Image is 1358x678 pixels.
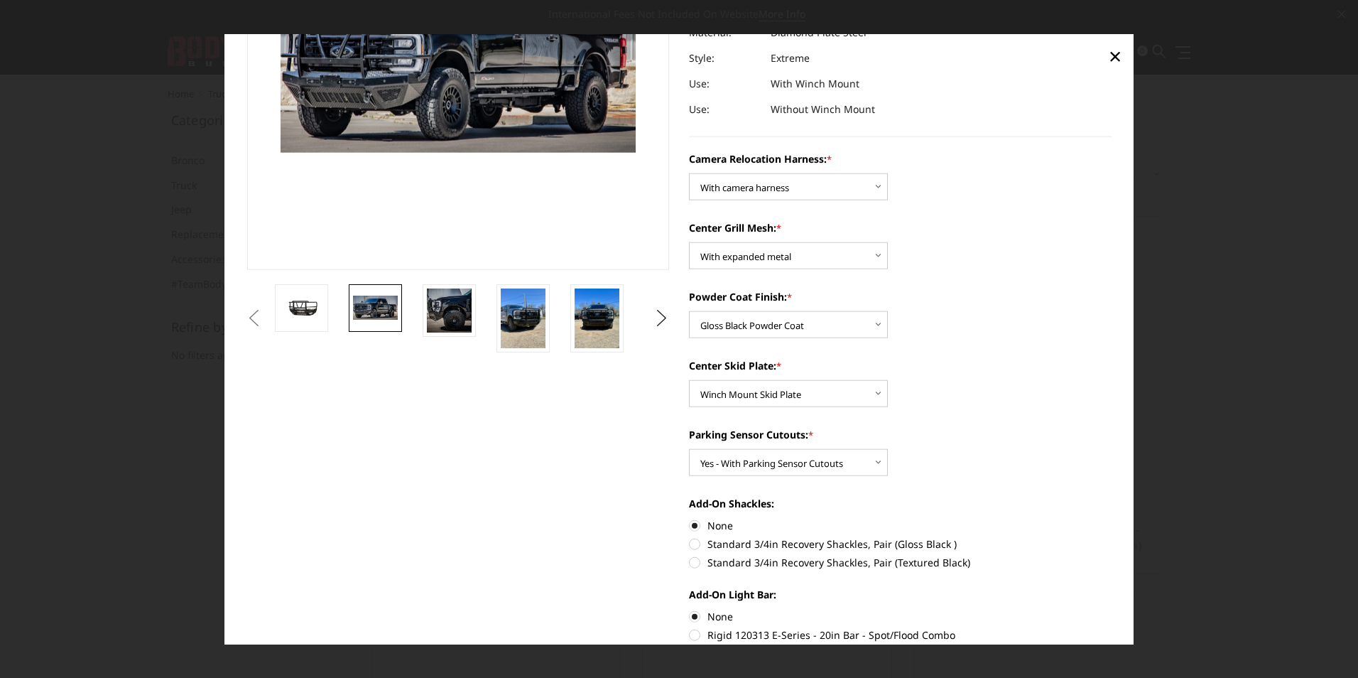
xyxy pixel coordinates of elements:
[689,45,760,71] dt: Style:
[689,628,1112,642] label: Rigid 120313 E-Series - 20in Bar - Spot/Flood Combo
[353,296,398,320] img: 2023-2025 Ford F250-350 - T2 Series - Extreme Front Bumper (receiver or winch)
[689,289,1112,304] label: Powder Coat Finish:
[689,151,1112,166] label: Camera Relocation Harness:
[1109,40,1121,70] span: ×
[689,537,1112,551] label: Standard 3/4in Recovery Shackles, Pair (Gloss Black )
[689,220,1112,235] label: Center Grill Mesh:
[244,307,265,328] button: Previous
[575,288,619,348] img: 2023-2025 Ford F250-350 - T2 Series - Extreme Front Bumper (receiver or winch)
[651,307,673,328] button: Next
[689,496,1112,511] label: Add-On Shackles:
[501,288,545,348] img: 2023-2025 Ford F250-350 - T2 Series - Extreme Front Bumper (receiver or winch)
[279,295,324,320] img: 2023-2025 Ford F250-350 - T2 Series - Extreme Front Bumper (receiver or winch)
[689,555,1112,570] label: Standard 3/4in Recovery Shackles, Pair (Textured Black)
[771,97,875,122] dd: Without Winch Mount
[1104,44,1126,67] a: Close
[689,358,1112,373] label: Center Skid Plate:
[689,587,1112,602] label: Add-On Light Bar:
[689,427,1112,442] label: Parking Sensor Cutouts:
[689,609,1112,624] label: None
[689,518,1112,533] label: None
[689,71,760,97] dt: Use:
[771,71,859,97] dd: With Winch Mount
[771,45,810,71] dd: Extreme
[689,97,760,122] dt: Use:
[1287,610,1358,678] iframe: Chat Widget
[427,288,472,333] img: 2023-2025 Ford F250-350 - T2 Series - Extreme Front Bumper (receiver or winch)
